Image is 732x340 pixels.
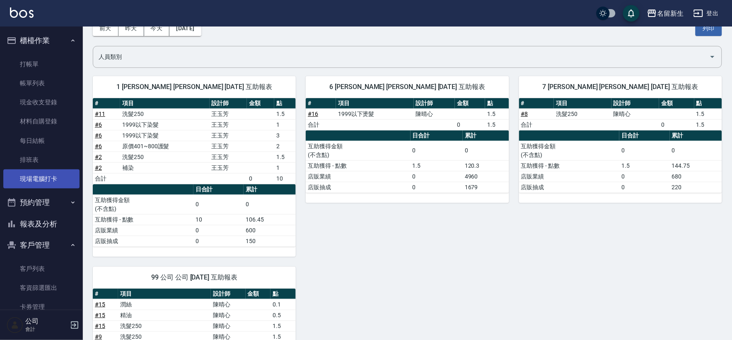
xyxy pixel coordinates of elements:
td: 1999以下染髮 [120,119,209,130]
td: 潤絲 [118,299,211,310]
a: #15 [95,312,105,318]
td: 1679 [463,182,509,193]
th: 日合計 [619,130,670,141]
td: 店販業績 [93,225,193,236]
span: 1 [PERSON_NAME] [PERSON_NAME] [DATE] 互助報表 [103,83,286,91]
td: 0 [619,182,670,193]
td: 1 [274,162,296,173]
td: 120.3 [463,160,509,171]
button: 列印 [696,21,722,36]
span: 6 [PERSON_NAME] [PERSON_NAME] [DATE] 互助報表 [316,83,499,91]
th: 設計師 [611,98,660,109]
span: 7 [PERSON_NAME] [PERSON_NAME] [DATE] 互助報表 [529,83,712,91]
td: 洗髮250 [554,109,611,119]
table: a dense table [93,98,296,184]
td: 1.5 [694,109,722,119]
th: 累計 [244,184,296,195]
button: 櫃檯作業 [3,30,80,51]
td: 互助獲得金額 (不含點) [306,141,410,160]
th: 項目 [118,289,211,299]
td: 220 [670,182,722,193]
td: 互助獲得金額 (不含點) [93,195,193,214]
td: 3 [274,130,296,141]
td: 0 [619,141,670,160]
td: 1999以下燙髮 [336,109,414,119]
td: 0 [619,171,670,182]
th: 項目 [554,98,611,109]
td: 10 [193,214,244,225]
td: 陳晴心 [211,310,245,321]
th: 點 [271,289,296,299]
button: 昨天 [118,21,144,36]
td: 洗髮250 [120,109,209,119]
th: 金額 [455,98,485,109]
td: 0 [659,119,694,130]
th: # [93,289,118,299]
p: 會計 [25,326,68,333]
td: 合計 [93,173,120,184]
a: 客資篩選匯出 [3,278,80,297]
td: 0 [193,236,244,246]
td: 補染 [120,162,209,173]
a: 材料自購登錄 [3,112,80,131]
td: 陳晴心 [414,109,455,119]
button: 登出 [690,6,722,21]
th: 日合計 [411,130,463,141]
th: 金額 [247,98,274,109]
table: a dense table [306,130,509,193]
td: 1.5 [274,152,296,162]
table: a dense table [93,184,296,247]
td: 1.5 [274,109,296,119]
a: 現金收支登錄 [3,93,80,112]
a: 卡券管理 [3,297,80,316]
td: 洗髮250 [120,152,209,162]
td: 1.5 [271,321,296,331]
th: 日合計 [193,184,244,195]
td: 680 [670,171,722,182]
td: 150 [244,236,296,246]
a: 現場電腦打卡 [3,169,80,188]
td: 0 [193,225,244,236]
th: 點 [694,98,722,109]
a: 每日結帳 [3,131,80,150]
td: 1.5 [485,109,509,119]
a: #8 [521,111,528,117]
th: # [93,98,120,109]
th: 累計 [463,130,509,141]
button: 前天 [93,21,118,36]
td: 0.5 [271,310,296,321]
td: 0 [244,195,296,214]
td: 店販抽成 [306,182,410,193]
a: #6 [95,121,102,128]
td: 店販業績 [306,171,410,182]
th: 金額 [246,289,271,299]
th: 設計師 [414,98,455,109]
a: #6 [95,132,102,139]
th: 金額 [659,98,694,109]
a: 排班表 [3,150,80,169]
th: 項目 [120,98,209,109]
td: 互助獲得 - 點數 [519,160,620,171]
td: 0 [411,141,463,160]
button: [DATE] [169,21,201,36]
th: 設計師 [211,289,245,299]
td: 1.5 [485,119,509,130]
td: 4960 [463,171,509,182]
td: 0 [247,173,274,184]
td: 1999以下染髮 [120,130,209,141]
a: #6 [95,143,102,150]
td: 0 [411,171,463,182]
a: #16 [308,111,318,117]
td: 合計 [306,119,336,130]
th: 點 [274,98,296,109]
img: Person [7,317,23,333]
td: 互助獲得 - 點數 [93,214,193,225]
td: 王玉芳 [210,119,247,130]
td: 1.5 [411,160,463,171]
button: save [623,5,640,22]
td: 1.5 [694,119,722,130]
h5: 公司 [25,317,68,326]
a: 帳單列表 [3,74,80,93]
button: 名留新生 [644,5,687,22]
td: 王玉芳 [210,141,247,152]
